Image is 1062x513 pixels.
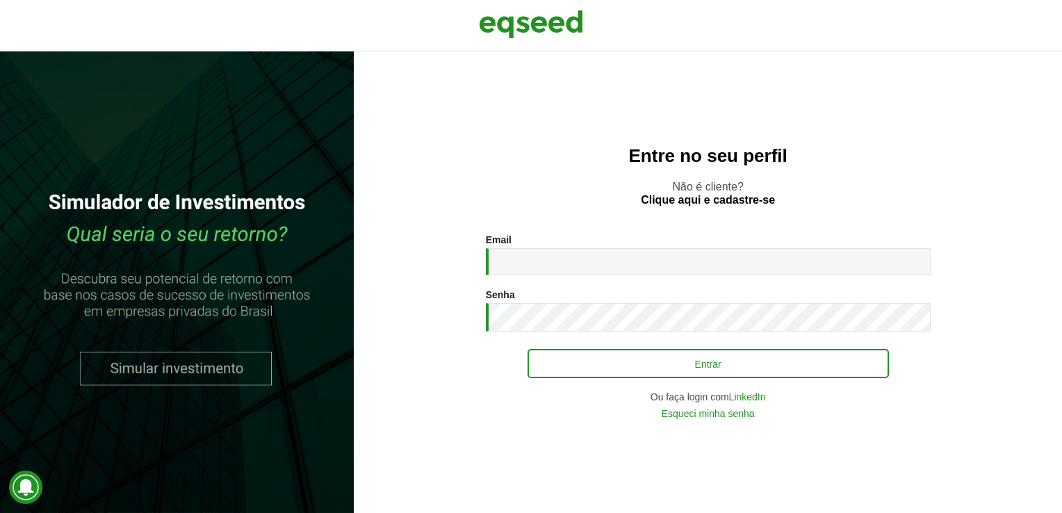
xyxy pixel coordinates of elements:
[486,235,512,245] label: Email
[382,180,1034,206] p: Não é cliente?
[729,392,766,402] a: LinkedIn
[479,7,583,42] img: EqSeed Logo
[382,146,1034,166] h2: Entre no seu perfil
[486,392,931,402] div: Ou faça login com
[486,290,515,300] label: Senha
[528,349,889,378] button: Entrar
[662,409,755,418] a: Esqueci minha senha
[641,195,775,206] a: Clique aqui e cadastre-se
